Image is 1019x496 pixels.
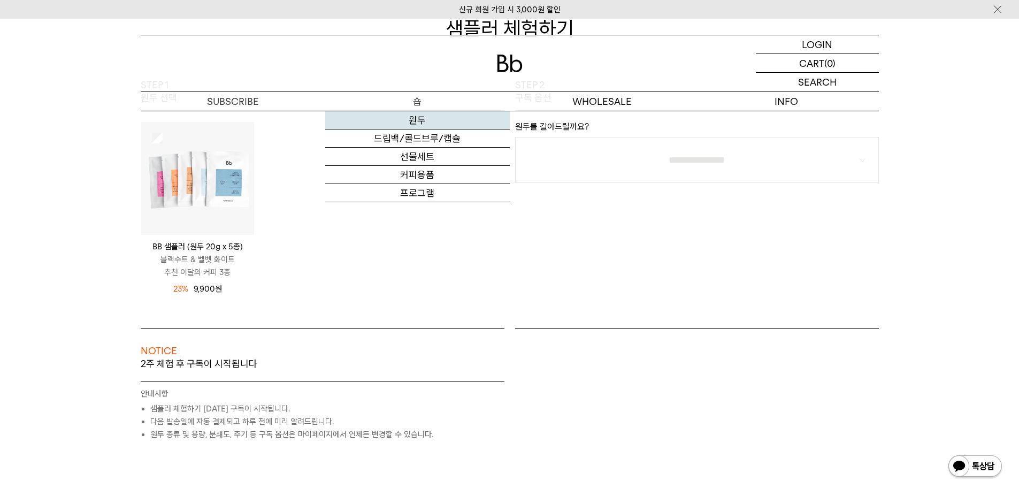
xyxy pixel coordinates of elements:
span: 23% [173,283,188,295]
a: 선물세트 [325,148,510,166]
p: 9,900 [194,283,222,295]
a: 드립백/콜드브루/캡슐 [325,129,510,148]
p: LOGIN [802,35,832,54]
a: 커피용품 [325,166,510,184]
img: 카카오톡 채널 1:1 채팅 버튼 [947,454,1003,480]
p: 블랙수트 & 벨벳 화이트 추천 이달의 커피 3종 [141,253,254,279]
p: INFO [694,92,879,111]
li: 다음 발송일에 자동 결제되고 하루 전에 미리 알려드립니다. [150,415,504,428]
a: 프로그램 [325,184,510,202]
p: 안내사항 [141,387,504,402]
p: 2주 체험 후 구독이 시작됩니다 [141,357,504,381]
a: 숍 [325,92,510,111]
a: CART (0) [756,54,879,73]
p: CART [799,54,824,72]
img: 로고 [497,55,523,72]
a: LOGIN [756,35,879,54]
p: (0) [824,54,836,72]
a: 원두 [325,111,510,129]
li: 원두 종류 및 용량, 분쇄도, 주기 등 구독 옵션은 마이페이지에서 언제든 변경할 수 있습니다. [150,428,504,441]
p: SEARCH [798,73,837,91]
a: 신규 회원 가입 시 3,000원 할인 [459,5,561,14]
p: 원두를 갈아드릴까요? [515,121,879,137]
p: WHOLESALE [510,92,694,111]
p: BB 샘플러 (원두 20g x 5종) [141,240,254,253]
li: 샘플러 체험하기 [DATE] 구독이 시작됩니다. [150,402,504,415]
img: 상품이미지 [141,122,254,235]
a: SUBSCRIBE [141,92,325,111]
span: 원 [215,284,222,294]
p: NOTICE [141,345,504,357]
